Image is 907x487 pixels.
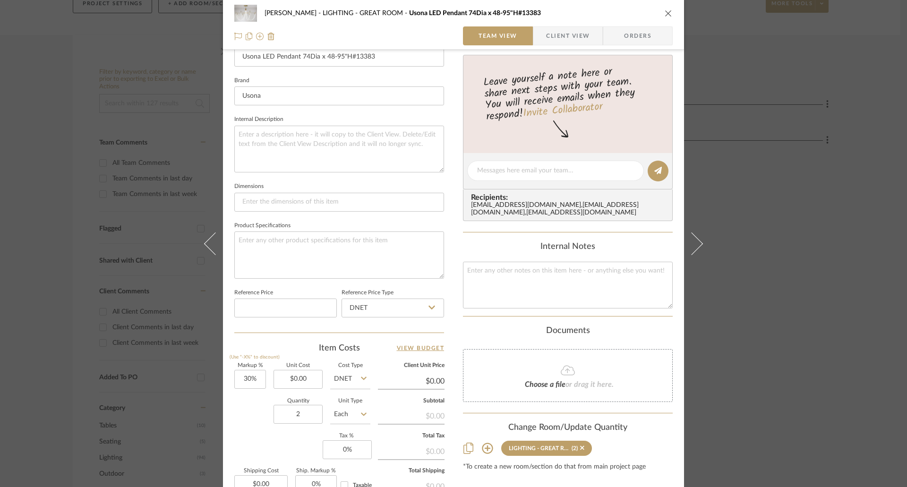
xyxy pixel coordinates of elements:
img: e475992c-6cb1-411f-8f74-30579887b35b_48x40.jpg [234,4,257,23]
span: Usona LED Pendant 74Dia x 48-95"H#13383 [409,10,541,17]
label: Dimensions [234,184,264,189]
label: Brand [234,78,249,83]
label: Shipping Cost [234,469,288,473]
label: Markup % [234,363,266,368]
span: Recipients: [471,193,668,202]
label: Subtotal [378,399,445,403]
div: Documents [463,326,673,336]
span: or drag it here. [565,381,614,388]
label: Internal Description [234,117,283,122]
div: $0.00 [378,407,445,424]
img: Remove from project [267,33,275,40]
label: Ship. Markup % [295,469,337,473]
div: (2) [572,445,578,452]
span: Orders [614,26,662,45]
span: LIGHTING - GREAT ROOM [323,10,409,17]
div: $0.00 [378,442,445,459]
a: Invite Collaborator [522,99,603,122]
label: Reference Price Type [342,290,394,295]
div: LIGHTING - GREAT ROOM [509,445,569,452]
span: Client View [546,26,590,45]
button: close [664,9,673,17]
span: Choose a file [525,381,565,388]
span: [PERSON_NAME] [265,10,323,17]
div: Change Room/Update Quantity [463,423,673,433]
span: Team View [479,26,517,45]
label: Tax % [323,434,370,438]
div: Leave yourself a note here or share next steps with your team. You will receive emails when they ... [462,61,674,125]
label: Reference Price [234,290,273,295]
input: Enter the dimensions of this item [234,193,444,212]
input: Enter Item Name [234,48,444,67]
label: Unit Type [330,399,370,403]
label: Unit Cost [274,363,323,368]
div: [EMAIL_ADDRESS][DOMAIN_NAME] , [EMAIL_ADDRESS][DOMAIN_NAME] , [EMAIL_ADDRESS][DOMAIN_NAME] [471,202,668,217]
input: Enter Brand [234,86,444,105]
div: *To create a new room/section do that from main project page [463,463,673,471]
label: Client Unit Price [378,363,445,368]
div: Item Costs [234,342,444,354]
label: Product Specifications [234,223,291,228]
a: View Budget [397,342,445,354]
label: Total Shipping [378,469,445,473]
div: Internal Notes [463,242,673,252]
label: Cost Type [330,363,370,368]
label: Quantity [274,399,323,403]
label: Total Tax [378,434,445,438]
